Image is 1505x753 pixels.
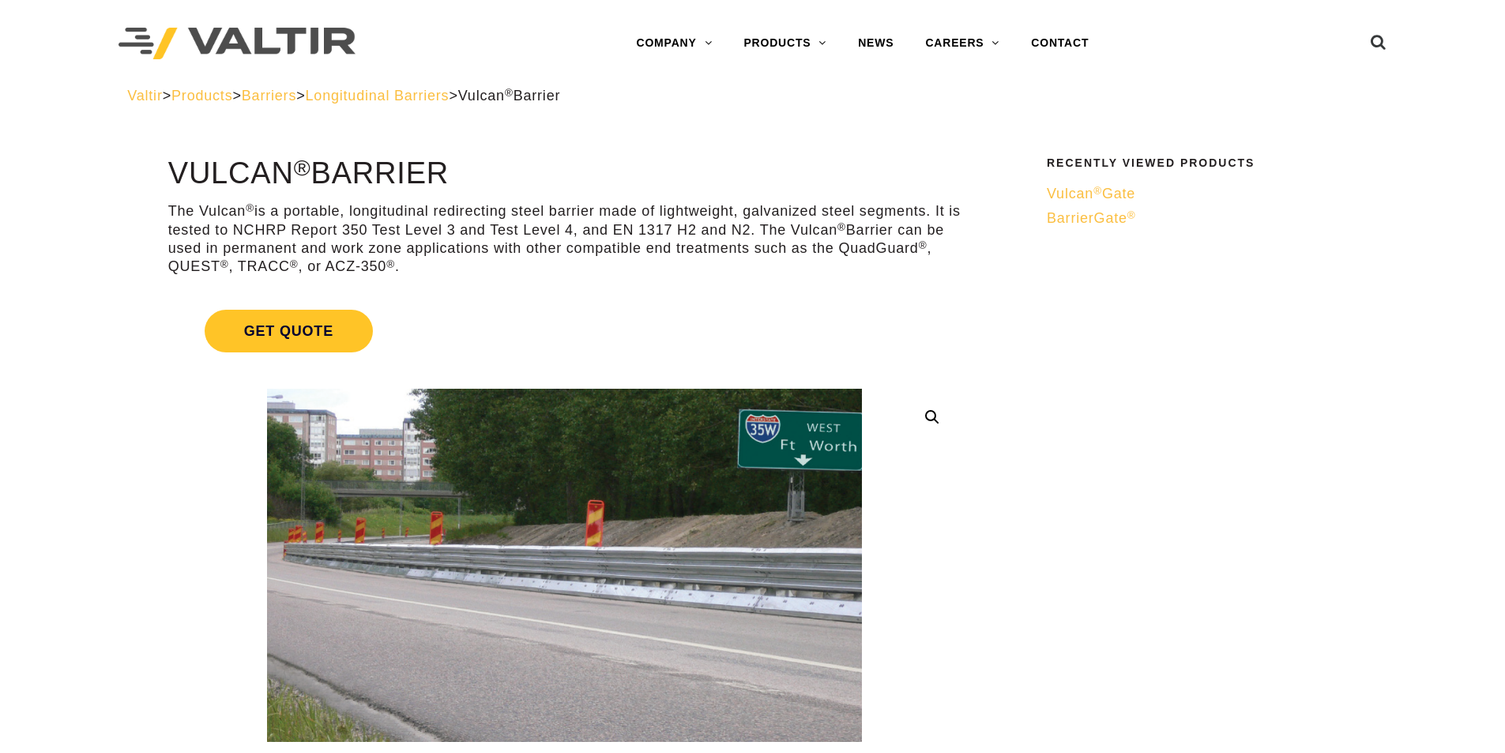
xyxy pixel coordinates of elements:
[242,88,296,104] a: Barriers
[119,28,356,60] img: Valtir
[842,28,909,59] a: NEWS
[1015,28,1104,59] a: CONTACT
[1047,185,1368,203] a: Vulcan®Gate
[168,291,961,371] a: Get Quote
[458,88,561,104] span: Vulcan Barrier
[127,87,1378,105] div: > > > >
[1047,186,1135,201] span: Vulcan Gate
[220,258,229,270] sup: ®
[620,28,728,59] a: COMPANY
[171,88,232,104] a: Products
[1047,210,1136,226] span: BarrierGate
[290,258,299,270] sup: ®
[205,310,373,352] span: Get Quote
[127,88,162,104] a: Valtir
[168,202,961,277] p: The Vulcan is a portable, longitudinal redirecting steel barrier made of lightweight, galvanized ...
[837,221,846,233] sup: ®
[1093,185,1102,197] sup: ®
[246,202,254,214] sup: ®
[386,258,395,270] sup: ®
[728,28,842,59] a: PRODUCTS
[294,155,311,180] sup: ®
[306,88,450,104] a: Longitudinal Barriers
[909,28,1015,59] a: CAREERS
[1047,209,1368,228] a: BarrierGate®
[919,239,927,251] sup: ®
[505,87,514,99] sup: ®
[1047,157,1368,169] h2: Recently Viewed Products
[168,157,961,190] h1: Vulcan Barrier
[1127,209,1136,221] sup: ®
